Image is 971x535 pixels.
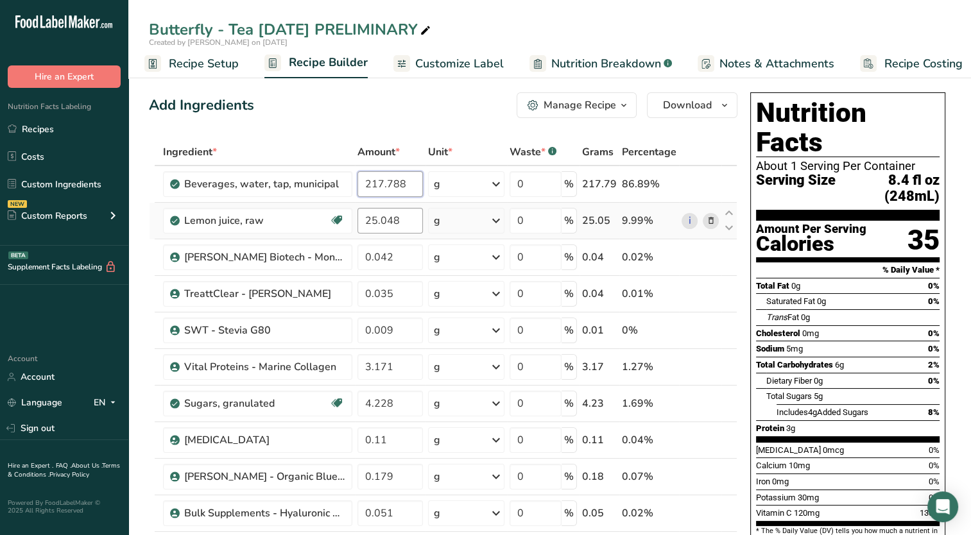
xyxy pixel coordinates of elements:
div: g [434,323,440,338]
span: Recipe Setup [169,55,239,72]
span: Grams [582,144,614,160]
div: TreattClear - [PERSON_NAME] [184,286,345,301]
div: 35 [907,223,940,257]
span: Protein [756,423,784,433]
div: 0.04 [582,250,617,265]
a: Recipe Builder [264,48,368,79]
div: Powered By FoodLabelMaker © 2025 All Rights Reserved [8,499,121,514]
span: Nutrition Breakdown [551,55,661,72]
div: 0.02% [622,250,676,265]
a: Hire an Expert . [8,461,53,470]
span: 0% [928,328,940,338]
div: 3.17 [582,359,617,375]
div: 0.07% [622,469,676,484]
span: Sodium [756,344,784,353]
span: 0g [801,312,810,322]
span: Fat [766,312,799,322]
div: Bulk Supplements - Hyaluronic Acid [184,505,345,521]
span: 0mg [802,328,819,338]
span: 130% [920,508,940,518]
div: g [434,176,440,192]
span: 0g [791,281,800,291]
span: 4g [808,407,817,417]
span: Amount [357,144,400,160]
button: Download [647,92,737,118]
span: 8% [928,407,940,417]
div: Waste [510,144,556,160]
div: Vital Proteins - Marine Collagen [184,359,345,375]
div: 4.23 [582,396,617,411]
div: Custom Reports [8,209,87,223]
a: Language [8,391,62,414]
div: Manage Recipe [544,98,616,113]
div: g [434,469,440,484]
div: Butterfly - Tea [DATE] PRELIMINARY [149,18,433,41]
span: 10mg [789,461,810,470]
span: 5mg [786,344,803,353]
div: SWT - Stevia G80 [184,323,345,338]
a: Recipe Setup [144,49,239,78]
span: 0% [928,296,940,306]
span: Saturated Fat [766,296,815,306]
a: Privacy Policy [49,470,89,479]
span: 0% [928,376,940,386]
div: 0.02% [622,505,676,521]
a: FAQ . [56,461,71,470]
div: Amount Per Serving [756,223,866,235]
span: Total Fat [756,281,789,291]
div: g [434,396,440,411]
span: [MEDICAL_DATA] [756,445,821,455]
span: 8.4 fl oz (248mL) [836,173,940,204]
h1: Nutrition Facts [756,98,940,157]
span: 2% [928,360,940,369]
div: 0.01 [582,323,617,338]
div: Sugars, granulated [184,396,329,411]
span: Recipe Costing [884,55,963,72]
div: g [434,359,440,375]
div: 9.99% [622,213,676,228]
span: 3g [786,423,795,433]
span: Iron [756,477,770,486]
span: Dietary Fiber [766,376,812,386]
div: 86.89% [622,176,676,192]
span: Recipe Builder [289,54,368,71]
span: Customize Label [415,55,504,72]
div: g [434,505,440,521]
div: g [434,432,440,448]
div: Lemon juice, raw [184,213,329,228]
span: Total Carbohydrates [756,360,833,369]
section: % Daily Value * [756,262,940,278]
i: Trans [766,312,787,322]
div: g [434,286,440,301]
a: Terms & Conditions . [8,461,120,479]
div: NEW [8,200,27,208]
div: g [434,213,440,228]
span: 30mg [798,493,819,502]
div: 0.01% [622,286,676,301]
span: Serving Size [756,173,836,204]
span: 0% [929,477,940,486]
div: Beverages, water, tap, municipal [184,176,345,192]
div: 0.04% [622,432,676,448]
span: Unit [428,144,452,160]
span: Vitamin C [756,508,792,518]
span: Notes & Attachments [719,55,834,72]
div: [PERSON_NAME] Biotech - Monk Fruit Extract [184,250,345,265]
div: Add Ingredients [149,95,254,116]
span: 5g [814,391,823,401]
span: Percentage [622,144,676,160]
a: About Us . [71,461,102,470]
div: EN [94,395,121,411]
a: i [682,213,698,229]
div: [PERSON_NAME] - Organic Blue Butterfly Pea Flower Powder [184,469,345,484]
div: [MEDICAL_DATA] [184,432,345,448]
a: Customize Label [393,49,504,78]
span: 120mg [794,508,820,518]
div: 217.79 [582,176,617,192]
span: 0% [928,281,940,291]
div: Open Intercom Messenger [927,491,958,522]
div: 0% [622,323,676,338]
div: 1.27% [622,359,676,375]
button: Manage Recipe [517,92,637,118]
span: Ingredient [163,144,217,160]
